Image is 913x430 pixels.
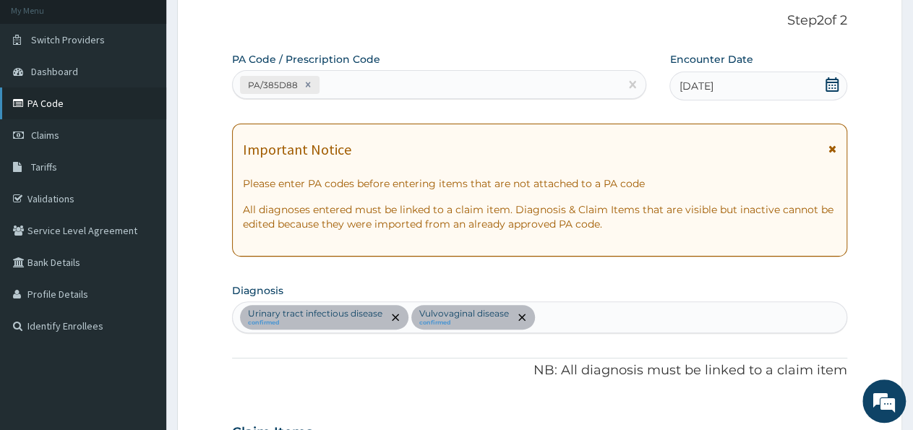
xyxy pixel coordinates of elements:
label: Encounter Date [669,52,753,66]
p: NB: All diagnosis must be linked to a claim item [232,361,847,380]
p: All diagnoses entered must be linked to a claim item. Diagnosis & Claim Items that are visible bu... [243,202,836,231]
div: Minimize live chat window [237,7,272,42]
label: Diagnosis [232,283,283,298]
p: Vulvovaginal disease [419,308,509,319]
div: Chat with us now [75,81,243,100]
p: Please enter PA codes before entering items that are not attached to a PA code [243,176,836,191]
span: remove selection option [389,311,402,324]
p: Urinary tract infectious disease [248,308,382,319]
img: d_794563401_company_1708531726252_794563401 [27,72,59,108]
span: Tariffs [31,160,57,173]
span: Dashboard [31,65,78,78]
span: remove selection option [515,311,528,324]
p: Step 2 of 2 [232,13,847,29]
small: confirmed [419,319,509,327]
textarea: Type your message and hit 'Enter' [7,281,275,332]
span: Claims [31,129,59,142]
span: Switch Providers [31,33,105,46]
span: We're online! [84,125,200,271]
div: PA/385D88 [244,77,300,93]
span: [DATE] [679,79,713,93]
small: confirmed [248,319,382,327]
h1: Important Notice [243,142,351,158]
label: PA Code / Prescription Code [232,52,380,66]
